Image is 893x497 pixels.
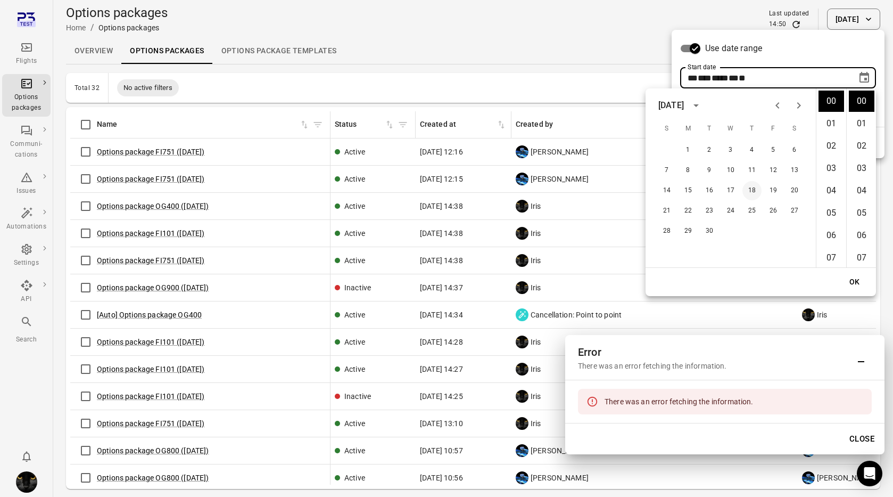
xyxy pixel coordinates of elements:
li: 5 hours [818,202,844,224]
li: 1 hours [818,113,844,134]
li: 4 hours [818,180,844,201]
button: 2 [700,141,719,160]
button: 10 [721,161,740,180]
button: 24 [721,201,740,221]
button: 25 [742,201,762,221]
ul: Select minutes [846,88,876,267]
li: 5 minutes [849,202,874,224]
span: Month [698,74,712,82]
span: Monday [679,118,698,140]
button: 26 [764,201,783,221]
li: 0 minutes [849,91,874,112]
li: 3 hours [818,158,844,179]
li: 7 hours [818,247,844,268]
button: 12 [764,161,783,180]
div: Open Intercom Messenger [857,461,882,486]
button: 17 [721,181,740,200]
button: 22 [679,201,698,221]
button: 13 [785,161,804,180]
button: OK [838,272,872,292]
button: 1 [679,141,698,160]
button: 18 [742,181,762,200]
li: 6 minutes [849,225,874,246]
li: 4 minutes [849,180,874,201]
button: 6 [785,141,804,160]
button: Previous month [767,95,788,116]
button: 23 [700,201,719,221]
div: [DATE] [658,99,684,112]
button: Next month [788,95,809,116]
button: 21 [657,201,676,221]
button: 9 [700,161,719,180]
span: Year [712,74,729,82]
button: 5 [764,141,783,160]
button: 11 [742,161,762,180]
span: Day [688,74,698,82]
li: 7 minutes [849,247,874,268]
button: 28 [657,222,676,241]
button: calendar view is open, switch to year view [687,96,705,115]
button: 15 [679,181,698,200]
li: 6 hours [818,225,844,246]
button: 3 [721,141,740,160]
span: Saturday [785,118,804,140]
button: 29 [679,222,698,241]
button: 19 [764,181,783,200]
button: 4 [742,141,762,160]
button: 14 [657,181,676,200]
span: Minutes [739,74,746,82]
label: Start date [688,62,716,71]
button: 27 [785,201,804,221]
button: 20 [785,181,804,200]
button: 7 [657,161,676,180]
span: Use date range [705,42,762,55]
li: 3 minutes [849,158,874,179]
span: Sunday [657,118,676,140]
span: Wednesday [721,118,740,140]
span: Hours [729,74,739,82]
span: Thursday [742,118,762,140]
button: 16 [700,181,719,200]
span: Tuesday [700,118,719,140]
li: 0 hours [818,91,844,112]
li: 1 minutes [849,113,874,134]
button: 8 [679,161,698,180]
button: 30 [700,222,719,241]
span: Friday [764,118,783,140]
li: 2 hours [818,135,844,157]
li: 2 minutes [849,135,874,157]
ul: Select hours [816,88,846,267]
button: Choose date, selected date is Oct 9, 2025 [854,67,875,88]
